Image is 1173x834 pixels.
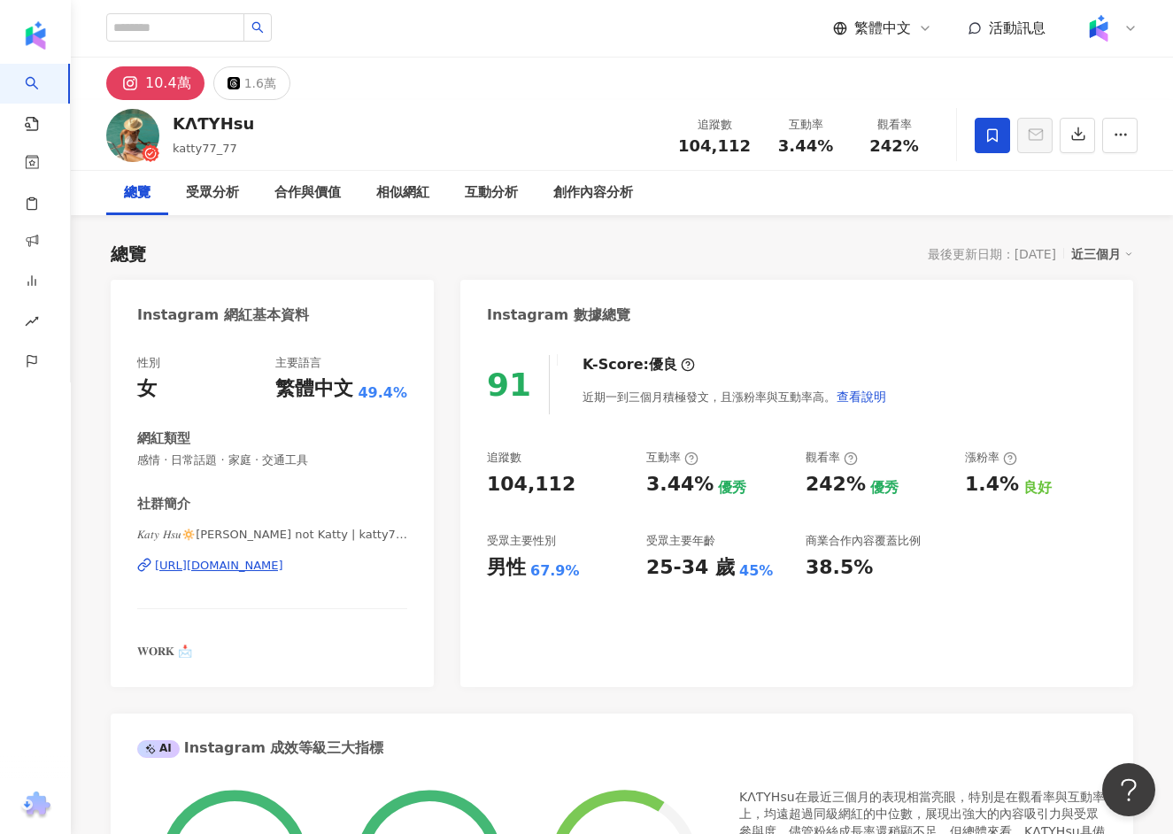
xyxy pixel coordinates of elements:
div: 3.44% [646,471,714,498]
span: 3.44% [778,137,833,155]
a: search [25,64,60,133]
div: K-Score : [583,355,695,375]
div: 總覽 [111,242,146,266]
div: 67.9% [530,561,580,581]
div: 優秀 [870,478,899,498]
span: 𝐾𝑎𝑡𝑦 𝐻𝑠𝑢🔅[PERSON_NAME] not Katty | katty77_77 [137,527,407,543]
div: 網紅類型 [137,429,190,448]
div: 漲粉率 [965,450,1017,466]
button: 10.4萬 [106,66,205,100]
div: 近期一到三個月積極發文，且漲粉率與互動率高。 [583,379,887,414]
div: 1.4% [965,471,1019,498]
div: 良好 [1023,478,1052,498]
span: 104,112 [678,136,751,155]
div: 242% [806,471,866,498]
div: 觀看率 [806,450,858,466]
div: 近三個月 [1071,243,1133,266]
div: 創作內容分析 [553,182,633,204]
div: 45% [739,561,773,581]
div: 優良 [649,355,677,375]
div: KΛƬYHsu [173,112,254,135]
div: 38.5% [806,554,873,582]
div: 商業合作內容覆蓋比例 [806,533,921,549]
div: 合作與價值 [274,182,341,204]
div: 互動分析 [465,182,518,204]
img: logo icon [21,21,50,50]
span: search [251,21,264,34]
div: 女 [137,375,157,403]
div: 互動率 [646,450,698,466]
div: 受眾分析 [186,182,239,204]
div: 優秀 [718,478,746,498]
div: 最後更新日期：[DATE] [928,247,1056,261]
span: 活動訊息 [989,19,1046,36]
div: 男性 [487,554,526,582]
a: [URL][DOMAIN_NAME] [137,558,407,574]
div: 10.4萬 [145,71,191,96]
span: 49.4% [358,383,407,403]
div: 繁體中文 [275,375,353,403]
div: Instagram 數據總覽 [487,305,630,325]
span: rise [25,304,39,344]
button: 1.6萬 [213,66,290,100]
div: Instagram 網紅基本資料 [137,305,309,325]
img: KOL Avatar [106,109,159,162]
div: 追蹤數 [678,116,751,134]
div: 互動率 [772,116,839,134]
div: AI [137,740,180,758]
span: 感情 · 日常話題 · 家庭 · 交通工具 [137,452,407,468]
div: [URL][DOMAIN_NAME] [155,558,283,574]
span: 242% [869,137,919,155]
div: 總覽 [124,182,150,204]
div: 91 [487,367,531,403]
div: 追蹤數 [487,450,521,466]
span: 𝐖𝐎𝐑𝐊 📩 [137,645,192,658]
div: 25-34 歲 [646,554,735,582]
button: 查看說明 [836,379,887,414]
div: 社群簡介 [137,495,190,514]
div: 1.6萬 [244,71,276,96]
span: 繁體中文 [854,19,911,38]
div: 受眾主要年齡 [646,533,715,549]
span: katty77_77 [173,142,237,155]
div: 受眾主要性別 [487,533,556,549]
div: 主要語言 [275,355,321,371]
iframe: Help Scout Beacon - Open [1102,763,1155,816]
div: 104,112 [487,471,575,498]
div: Instagram 成效等級三大指標 [137,738,383,758]
img: Kolr%20app%20icon%20%281%29.png [1082,12,1115,45]
img: chrome extension [19,792,53,820]
div: 觀看率 [860,116,928,134]
div: 性別 [137,355,160,371]
div: 相似網紅 [376,182,429,204]
span: 查看說明 [837,390,886,404]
